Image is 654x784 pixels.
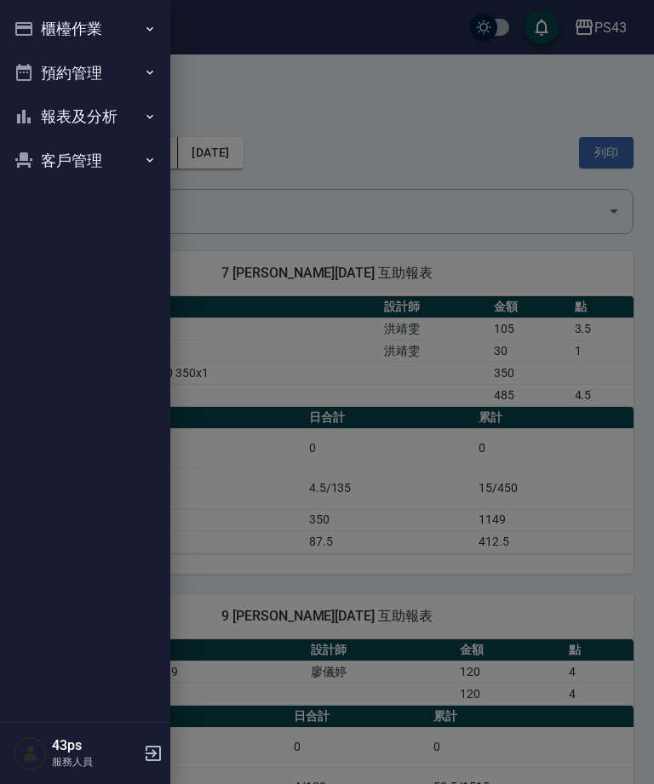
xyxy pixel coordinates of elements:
[14,736,48,770] img: Person
[7,51,163,95] button: 預約管理
[52,737,139,754] h5: 43ps
[7,139,163,183] button: 客戶管理
[7,7,163,51] button: 櫃檯作業
[52,754,139,770] p: 服務人員
[7,94,163,139] button: 報表及分析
